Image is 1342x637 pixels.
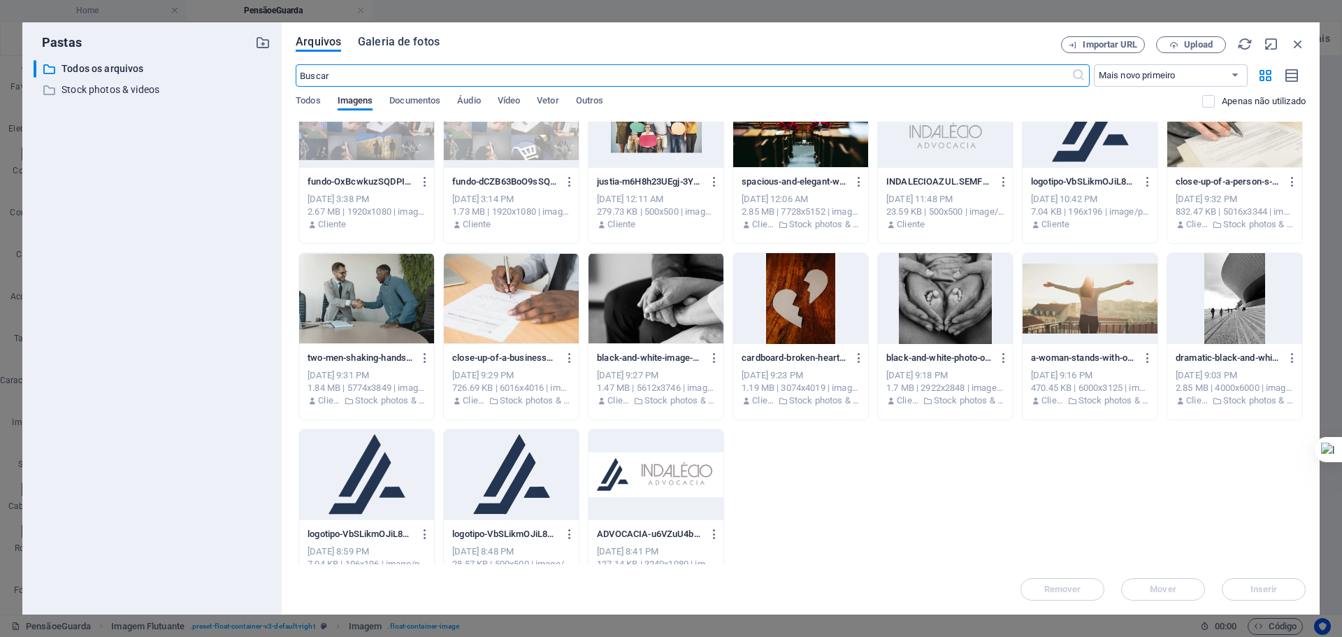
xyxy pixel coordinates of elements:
[1031,394,1149,407] div: Por: Cliente | Pasta: Stock photos & videos
[886,352,991,364] p: black-and-white-photo-of-adult-hands-cradling-baby-feet-symbolizing-family-love-and-connection-eV...
[1290,36,1306,52] i: Fechar
[1186,394,1208,407] p: Cliente
[742,193,860,206] div: [DATE] 12:06 AM
[1031,193,1149,206] div: [DATE] 10:42 PM
[255,35,270,50] i: Criar nova pasta
[576,92,604,112] span: Outros
[607,394,629,407] p: Cliente
[308,558,426,571] div: 7.04 KB | 196x196 | image/png
[1176,193,1294,206] div: [DATE] 9:32 PM
[308,176,412,188] p: fundo-OxBcwkuzSQDPIPdKbzwKQg.png
[452,545,570,558] div: [DATE] 8:48 PM
[1031,382,1149,394] div: 470.45 KB | 6000x3125 | image/jpeg
[308,369,426,382] div: [DATE] 9:31 PM
[296,92,320,112] span: Todos
[296,34,341,50] span: Arquivos
[452,176,557,188] p: fundo-dCZB63BoO9sSQi51ao8egg.png
[1237,36,1253,52] i: Recarregar
[338,92,373,112] span: Imagens
[62,82,245,98] p: Stock photos & videos
[886,206,1004,218] div: 23.59 KB | 500x500 | image/png
[897,218,925,231] p: Cliente
[358,34,440,50] span: Galeria de fotos
[537,92,558,112] span: Vetor
[1156,36,1226,53] button: Upload
[355,394,426,407] p: Stock photos & videos
[934,394,1004,407] p: Stock photos & videos
[1176,218,1294,231] div: Por: Cliente | Pasta: Stock photos & videos
[1222,95,1306,108] p: Exibe apenas arquivos que não estão em uso no website. Os arquivos adicionados durante esta sessã...
[1176,176,1280,188] p: close-up-of-a-person-s-hand-signing-an-important-legal-document-with-a-pen-indoors-o_oLGDaRINwUF4...
[1041,394,1063,407] p: Cliente
[752,394,774,407] p: Cliente
[886,369,1004,382] div: [DATE] 9:18 PM
[308,193,426,206] div: [DATE] 3:38 PM
[452,394,570,407] div: Por: Cliente | Pasta: Stock photos & videos
[789,218,860,231] p: Stock photos & videos
[742,176,846,188] p: spacious-and-elegant-wooden-courtroom-with-empty-seats-located-in-bern-switzerland-UadZMAzsFL1Uln...
[389,92,440,112] span: Documentos
[1031,369,1149,382] div: [DATE] 9:16 PM
[742,352,846,364] p: cardboard-broken-heart-symbol-on-wooden-table-representing-love-and-separation-mHOJheuRKoQUi3KbuA...
[789,394,860,407] p: Stock photos & videos
[597,193,715,206] div: [DATE] 12:11 AM
[308,352,412,364] p: two-men-shaking-hands-during-a-professional-business-meeting-in-a-modern-office-QVk6ds14aS5n4PZus...
[498,92,520,112] span: Vídeo
[452,352,557,364] p: close-up-of-a-businessman-signing-a-contract-at-an-office-desk-zQ-jrhtStkDXXYNkVcKQRQ.jpeg
[1031,352,1136,364] p: a-woman-stands-with-outstretched-arms-on-a-sunny-balcony-embracing-the-morning-light-YX5V9fEwBNK1...
[296,64,1071,87] input: Buscar
[500,394,570,407] p: Stock photos & videos
[318,218,346,231] p: Cliente
[452,206,570,218] div: 1.73 MB | 1920x1080 | image/png
[1083,41,1137,49] span: Importar URL
[308,528,412,541] p: logotipo-VbSLikmOJiL8BOpzfGaeVg-OTzBkjrayv42o__SK9oWJA.png
[597,352,702,364] p: black-and-white-image-of-two-hands-holding-conveying-comfort-and-support-close-up-view-vkuzz6B9QG...
[457,92,480,112] span: Áudio
[1031,206,1149,218] div: 7.04 KB | 196x196 | image/png
[463,394,484,407] p: Cliente
[1176,352,1280,364] p: dramatic-black-and-white-architecture-along-a-waterfront-with-steps-and-people-BqqZStEebPxoYG3Nod...
[886,193,1004,206] div: [DATE] 11:48 PM
[1223,394,1294,407] p: Stock photos & videos
[308,382,426,394] div: 1.84 MB | 5774x3849 | image/jpeg
[34,81,270,99] div: Stock photos & videos
[318,394,340,407] p: Cliente
[1041,218,1069,231] p: Cliente
[597,558,715,571] div: 127.14 KB | 3240x1080 | image/png
[308,545,426,558] div: [DATE] 8:59 PM
[597,206,715,218] div: 279.73 KB | 500x500 | image/png
[1176,382,1294,394] div: 2.85 MB | 4000x6000 | image/jpeg
[742,218,860,231] div: Por: Cliente | Pasta: Stock photos & videos
[463,218,491,231] p: Cliente
[1264,36,1279,52] i: Minimizar
[639,500,684,545] button: Open chat window
[897,394,918,407] p: Cliente
[886,176,991,188] p: INDALECIOAZUL.SEMFUNDO-WntP8xqzKQ6t0euk5pbDng.png
[597,369,715,382] div: [DATE] 9:27 PM
[1176,394,1294,407] div: Por: Cliente | Pasta: Stock photos & videos
[742,369,860,382] div: [DATE] 9:23 PM
[1223,218,1294,231] p: Stock photos & videos
[34,60,36,78] div: ​
[1176,206,1294,218] div: 832.47 KB | 5016x3344 | image/jpeg
[1031,176,1136,188] p: logotipo-VbSLikmOJiL8BOpzfGaeVg-OTzBkjrayv42o__SK9oWJA-2ojyYZ9ZoDonLyNWa62ZAQ.png
[1078,394,1149,407] p: Stock photos & videos
[597,394,715,407] div: Por: Cliente | Pasta: Stock photos & videos
[1061,36,1145,53] button: Importar URL
[597,528,702,541] p: ADVOCACIA-u6VZuU4bzfscQO74DxmYfw.png
[752,218,774,231] p: Cliente
[886,382,1004,394] div: 1.7 MB | 2922x2848 | image/jpeg
[742,206,860,218] div: 2.85 MB | 7728x5152 | image/jpeg
[34,34,82,52] p: Pastas
[62,61,245,77] p: Todos os arquivos
[452,369,570,382] div: [DATE] 9:29 PM
[607,218,635,231] p: Cliente
[308,394,426,407] div: Por: Cliente | Pasta: Stock photos & videos
[742,382,860,394] div: 1.19 MB | 3074x4019 | image/jpeg
[452,528,557,541] p: logotipo-VbSLikmOJiL8BOpzfGaeVg.png
[452,193,570,206] div: [DATE] 3:14 PM
[597,176,702,188] p: justia-m6H8h23UEgj-3YrwtobW6w.png
[1184,41,1213,49] span: Upload
[308,206,426,218] div: 2.67 MB | 1920x1080 | image/png
[452,558,570,571] div: 28.57 KB | 500x500 | image/png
